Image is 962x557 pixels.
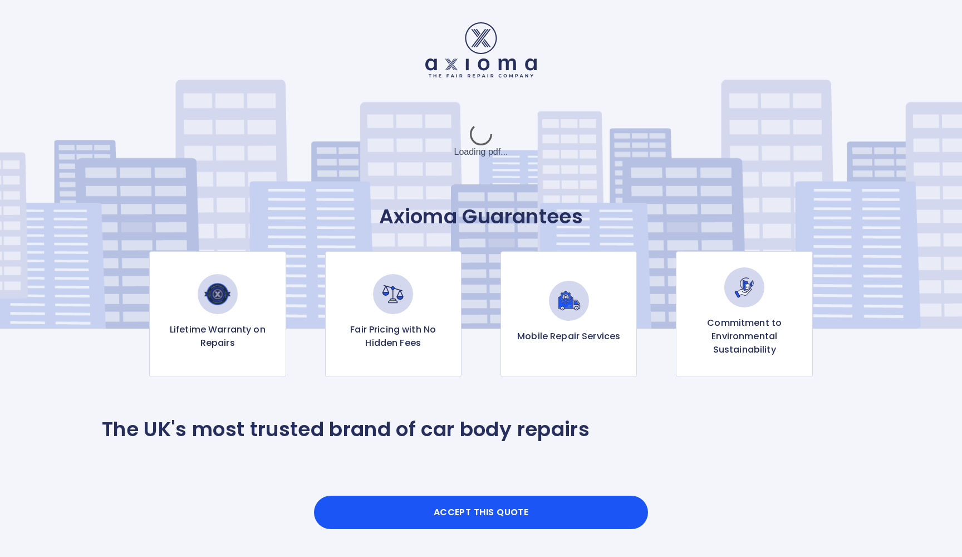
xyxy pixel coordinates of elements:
p: Commitment to Environmental Sustainability [685,316,803,356]
iframe: Customer reviews powered by Trustpilot [102,460,860,538]
div: Loading pdf... [397,113,565,169]
img: Logo [425,22,537,77]
p: Mobile Repair Services [517,330,620,343]
img: Lifetime Warranty on Repairs [198,274,238,314]
button: Accept this Quote [314,496,648,529]
img: Commitment to Environmental Sustainability [724,267,764,307]
p: Fair Pricing with No Hidden Fees [335,323,452,350]
p: Lifetime Warranty on Repairs [159,323,276,350]
img: Fair Pricing with No Hidden Fees [373,274,413,314]
p: The UK's most trusted brand of car body repairs [102,417,590,442]
img: Mobile Repair Services [549,281,589,321]
p: Axioma Guarantees [102,204,860,229]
